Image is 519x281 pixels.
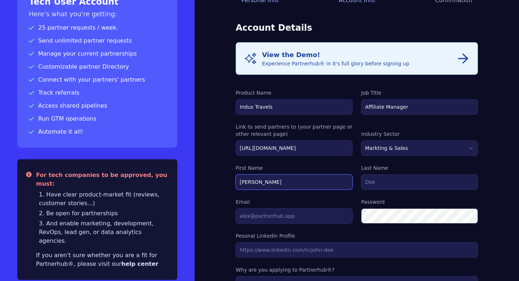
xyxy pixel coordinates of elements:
label: First Name [236,164,352,172]
p: Automate it all! [29,127,166,136]
label: Pesonal Linkedin Profile [236,232,478,239]
input: https://app.partnerhub.app/ [236,140,352,156]
input: John [236,174,352,190]
label: Link to send partners to (your partner page or other relevant page) [236,123,352,138]
input: alex@partnerhub.app [236,208,352,224]
input: Doe [361,174,478,190]
span: For tech companies to be approved, you must: [36,172,167,187]
span: If you aren't sure whether you are a fit for Partnerhub®, please visit our [36,252,158,267]
label: Product Name [236,89,352,96]
p: Send unlimited partner requests [29,36,166,45]
label: Industry Sector [361,130,478,138]
label: Email [236,198,352,206]
p: Access shared pipelines [29,101,166,110]
label: Password [361,198,478,206]
label: Job Title [361,89,478,96]
input: https://www.linkedin.com/in/john-doe [236,242,478,258]
p: 25 partner requests / week. [29,23,166,32]
p: Connect with your partners' partners [29,75,166,84]
div: Experience Partnerhub® in it's full glory before signing up [262,50,409,67]
li: Have clear product-market fit (reviews, customer stories...) [39,190,169,208]
li: And enable marketing, development, RevOps, lead gen, or data analytics agencies. [39,219,169,245]
p: Run GTM operations [29,114,166,123]
li: Be open for partnerships [39,209,169,218]
span: View the Demo! [262,51,320,59]
p: Manage your current partnerships [29,49,166,58]
label: Why are you applying to Partnerhub®? [236,266,478,273]
h3: Here's what you're getting: [29,9,166,19]
a: help center [121,260,159,267]
p: Track referrals [29,88,166,97]
input: CEO [361,99,478,114]
h3: Account Details [236,22,478,34]
p: Customizable partner Directory [29,62,166,71]
input: Partnerhub® [236,99,352,114]
label: Last Name [361,164,478,172]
